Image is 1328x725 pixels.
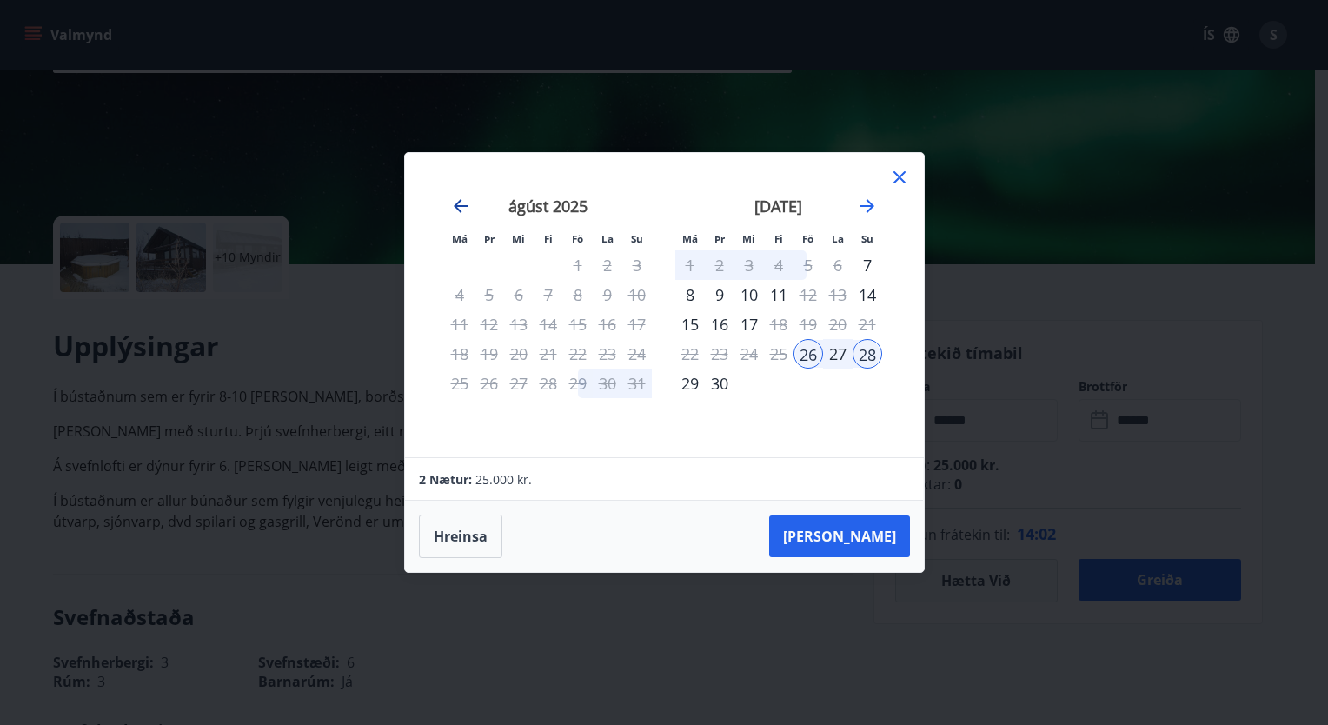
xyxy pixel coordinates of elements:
td: Not available. miðvikudagur, 20. ágúst 2025 [504,339,534,369]
td: Not available. laugardagur, 9. ágúst 2025 [593,280,622,309]
td: Choose föstudagur, 12. september 2025 as your check-in date. It’s available. [793,280,823,309]
td: Choose föstudagur, 29. ágúst 2025 as your check-in date. It’s available. [563,369,593,398]
td: Selected as end date. sunnudagur, 28. september 2025 [853,339,882,369]
small: Mi [512,232,525,245]
span: 25.000 kr. [475,471,532,488]
div: 9 [705,280,734,309]
td: Choose þriðjudagur, 16. september 2025 as your check-in date. It’s available. [705,309,734,339]
td: Not available. föstudagur, 19. september 2025 [793,309,823,339]
div: Aðeins útritun í boði [793,250,823,280]
div: Move backward to switch to the previous month. [450,196,471,216]
small: Fi [774,232,783,245]
td: Not available. laugardagur, 20. september 2025 [823,309,853,339]
td: Not available. sunnudagur, 21. september 2025 [853,309,882,339]
td: Not available. þriðjudagur, 26. ágúst 2025 [475,369,504,398]
strong: [DATE] [754,196,802,216]
td: Not available. sunnudagur, 17. ágúst 2025 [622,309,652,339]
div: Aðeins innritun í boði [793,339,823,369]
td: Choose fimmtudagur, 18. september 2025 as your check-in date. It’s available. [764,309,793,339]
td: Selected. laugardagur, 27. september 2025 [823,339,853,369]
td: Choose sunnudagur, 7. september 2025 as your check-in date. It’s available. [853,250,882,280]
div: Aðeins innritun í boði [853,250,882,280]
small: La [832,232,844,245]
small: Fö [572,232,583,245]
td: Not available. fimmtudagur, 28. ágúst 2025 [534,369,563,398]
div: 8 [675,280,705,309]
td: Choose fimmtudagur, 4. september 2025 as your check-in date. It’s available. [764,250,793,280]
div: 30 [705,369,734,398]
td: Not available. þriðjudagur, 5. ágúst 2025 [475,280,504,309]
div: Move forward to switch to the next month. [857,196,878,216]
td: Not available. fimmtudagur, 25. september 2025 [764,339,793,369]
td: Choose þriðjudagur, 30. september 2025 as your check-in date. It’s available. [705,369,734,398]
td: Not available. laugardagur, 2. ágúst 2025 [593,250,622,280]
div: Calendar [426,174,903,436]
div: 11 [764,280,793,309]
td: Not available. þriðjudagur, 23. september 2025 [705,339,734,369]
small: Má [682,232,698,245]
small: Fi [544,232,553,245]
small: La [601,232,614,245]
div: 28 [853,339,882,369]
td: Not available. miðvikudagur, 24. september 2025 [734,339,764,369]
td: Not available. mánudagur, 11. ágúst 2025 [445,309,475,339]
td: Not available. laugardagur, 13. september 2025 [823,280,853,309]
td: Choose mánudagur, 29. september 2025 as your check-in date. It’s available. [675,369,705,398]
td: Not available. mánudagur, 25. ágúst 2025 [445,369,475,398]
small: Su [861,232,873,245]
td: Not available. mánudagur, 4. ágúst 2025 [445,280,475,309]
td: Not available. föstudagur, 1. ágúst 2025 [563,250,593,280]
td: Choose miðvikudagur, 3. september 2025 as your check-in date. It’s available. [734,250,764,280]
td: Not available. laugardagur, 6. september 2025 [823,250,853,280]
td: Choose þriðjudagur, 2. september 2025 as your check-in date. It’s available. [705,250,734,280]
td: Not available. fimmtudagur, 14. ágúst 2025 [534,309,563,339]
td: Choose mánudagur, 15. september 2025 as your check-in date. It’s available. [675,309,705,339]
td: Choose þriðjudagur, 9. september 2025 as your check-in date. It’s available. [705,280,734,309]
td: Choose fimmtudagur, 11. september 2025 as your check-in date. It’s available. [764,280,793,309]
td: Not available. laugardagur, 23. ágúst 2025 [593,339,622,369]
small: Su [631,232,643,245]
button: [PERSON_NAME] [769,515,910,557]
td: Choose miðvikudagur, 17. september 2025 as your check-in date. It’s available. [734,309,764,339]
td: Not available. miðvikudagur, 13. ágúst 2025 [504,309,534,339]
td: Selected as start date. föstudagur, 26. september 2025 [793,339,823,369]
td: Choose sunnudagur, 31. ágúst 2025 as your check-in date. It’s available. [622,369,652,398]
div: Aðeins innritun í boði [853,280,882,309]
div: 16 [705,309,734,339]
td: Choose mánudagur, 8. september 2025 as your check-in date. It’s available. [675,280,705,309]
td: Not available. þriðjudagur, 12. ágúst 2025 [475,309,504,339]
td: Not available. mánudagur, 22. september 2025 [675,339,705,369]
td: Not available. laugardagur, 16. ágúst 2025 [593,309,622,339]
td: Choose miðvikudagur, 10. september 2025 as your check-in date. It’s available. [734,280,764,309]
td: Not available. sunnudagur, 3. ágúst 2025 [622,250,652,280]
div: 17 [734,309,764,339]
td: Choose föstudagur, 5. september 2025 as your check-in date. It’s available. [793,250,823,280]
td: Not available. föstudagur, 8. ágúst 2025 [563,280,593,309]
td: Not available. miðvikudagur, 27. ágúst 2025 [504,369,534,398]
div: 15 [675,309,705,339]
small: Mi [742,232,755,245]
td: Choose mánudagur, 1. september 2025 as your check-in date. It’s available. [675,250,705,280]
td: Not available. föstudagur, 22. ágúst 2025 [563,339,593,369]
span: 2 Nætur: [419,471,472,488]
small: Fö [802,232,813,245]
td: Not available. mánudagur, 18. ágúst 2025 [445,339,475,369]
button: Hreinsa [419,515,502,558]
small: Þr [714,232,725,245]
div: 27 [823,339,853,369]
td: Not available. föstudagur, 15. ágúst 2025 [563,309,593,339]
td: Not available. sunnudagur, 24. ágúst 2025 [622,339,652,369]
td: Not available. miðvikudagur, 6. ágúst 2025 [504,280,534,309]
div: Aðeins útritun í boði [764,309,793,339]
td: Not available. fimmtudagur, 21. ágúst 2025 [534,339,563,369]
td: Not available. sunnudagur, 10. ágúst 2025 [622,280,652,309]
div: Aðeins útritun í boði [793,280,823,309]
div: 10 [734,280,764,309]
td: Choose sunnudagur, 14. september 2025 as your check-in date. It’s available. [853,280,882,309]
strong: ágúst 2025 [508,196,588,216]
td: Not available. þriðjudagur, 19. ágúst 2025 [475,339,504,369]
td: Choose laugardagur, 30. ágúst 2025 as your check-in date. It’s available. [593,369,622,398]
div: 29 [675,369,705,398]
small: Þr [484,232,495,245]
small: Má [452,232,468,245]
